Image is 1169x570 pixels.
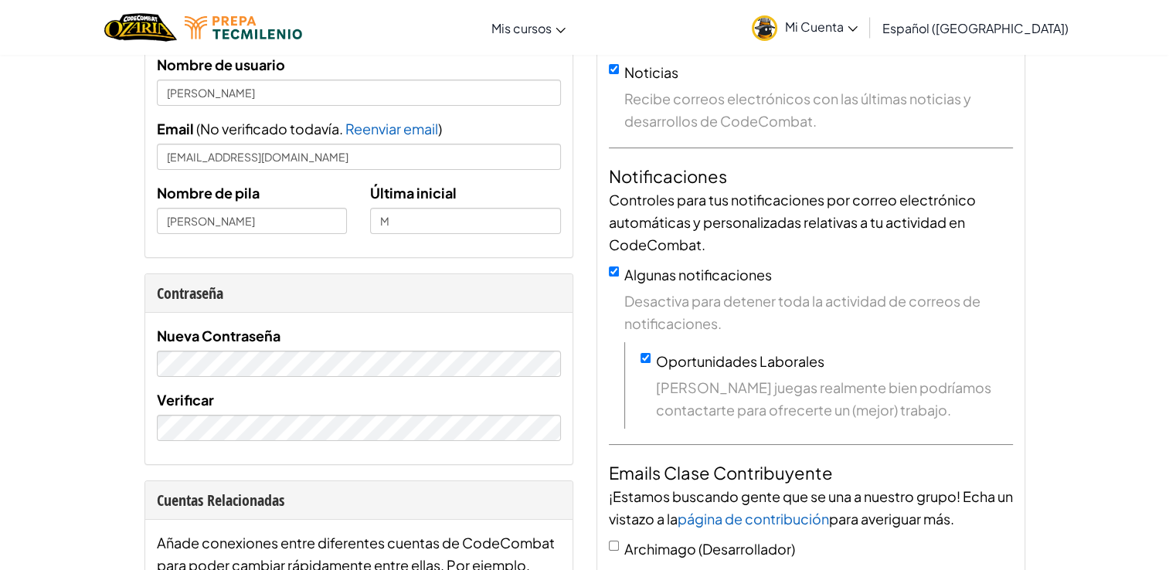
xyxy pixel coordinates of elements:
[656,376,1013,421] span: [PERSON_NAME] juegas realmente bien podríamos contactarte para ofrecerte un (mejor) trabajo.
[104,12,176,43] a: Ozaria by CodeCombat logo
[185,16,302,39] img: Tecmilenio logo
[194,120,200,137] span: (
[698,540,795,558] span: (Desarrollador)
[157,489,561,511] div: Cuentas Relacionadas
[609,164,1013,188] h4: Notificaciones
[678,510,829,528] a: página de contribución
[491,20,552,36] span: Mis cursos
[829,510,954,528] span: para averiguar más.
[370,182,457,204] label: Última inicial
[157,53,285,76] label: Nombre de usuario
[200,120,345,137] span: No verificado todavía.
[752,15,777,41] img: avatar
[656,352,824,370] label: Oportunidades Laborales
[624,290,1013,334] span: Desactiva para detener toda la actividad de correos de notificaciones.
[609,191,976,253] span: Controles para tus notificaciones por correo electrónico automáticas y personalizadas relativas a...
[104,12,176,43] img: Home
[624,540,696,558] span: Archimago
[609,460,1013,485] h4: Emails Clase Contribuyente
[624,63,678,81] label: Noticias
[157,388,214,411] label: Verificar
[345,120,438,137] span: Reenviar email
[157,324,280,347] label: Nueva Contraseña
[624,266,772,283] label: Algunas notificaciones
[744,3,865,52] a: Mi Cuenta
[484,7,573,49] a: Mis cursos
[438,120,442,137] span: )
[882,20,1069,36] span: Español ([GEOGRAPHIC_DATA])
[875,7,1076,49] a: Español ([GEOGRAPHIC_DATA])
[157,282,561,304] div: Contraseña
[157,120,194,137] span: Email
[785,19,858,35] span: Mi Cuenta
[609,487,1013,528] span: ¡Estamos buscando gente que se una a nuestro grupo! Echa un vistazo a la
[157,182,260,204] label: Nombre de pila
[624,87,1013,132] span: Recibe correos electrónicos con las últimas noticias y desarrollos de CodeCombat.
